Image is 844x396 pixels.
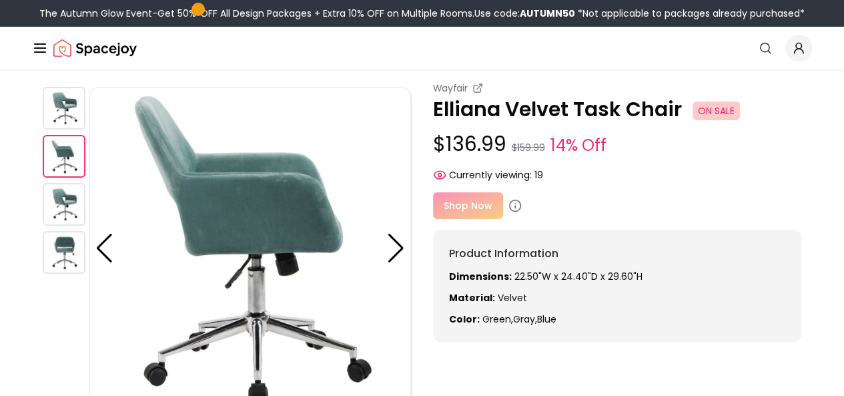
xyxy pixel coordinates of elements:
img: Spacejoy Logo [53,35,137,61]
small: $159.99 [512,141,545,154]
nav: Global [32,27,812,69]
strong: Dimensions: [449,270,512,283]
span: *Not applicable to packages already purchased* [575,7,805,20]
span: Currently viewing: [449,168,532,182]
h6: Product Information [449,246,786,262]
span: ON SALE [693,102,740,120]
p: $136.99 [433,132,802,158]
span: 19 [534,168,543,182]
span: gray , [513,313,537,326]
p: Elliana Velvet Task Chair [433,97,802,122]
img: https://storage.googleapis.com/spacejoy-main/assets/60e583f0d9a885002378e8dc/product_3_3a2amheim6m7 [43,231,85,274]
span: blue [537,313,556,326]
div: The Autumn Glow Event-Get 50% OFF All Design Packages + Extra 10% OFF on Multiple Rooms. [39,7,805,20]
b: AUTUMN50 [520,7,575,20]
img: https://storage.googleapis.com/spacejoy-main/assets/60e583f0d9a885002378e8dc/product_2_ko9mf73em47h [43,183,85,226]
small: 14% Off [550,134,606,158]
small: Wayfair [433,81,468,95]
span: Velvet [498,291,527,305]
img: https://storage.googleapis.com/spacejoy-main/assets/60e583f0d9a885002378e8dc/product_0_e7k0cej4gb5f [43,87,85,130]
img: https://storage.googleapis.com/spacejoy-main/assets/60e583f0d9a885002378e8dc/product_1_h952n3h7kjkd [43,135,85,178]
span: Use code: [474,7,575,20]
strong: Color: [449,313,480,326]
p: 22.50"W x 24.40"D x 29.60"H [449,270,786,283]
span: green , [482,313,513,326]
a: Spacejoy [53,35,137,61]
strong: Material: [449,291,495,305]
